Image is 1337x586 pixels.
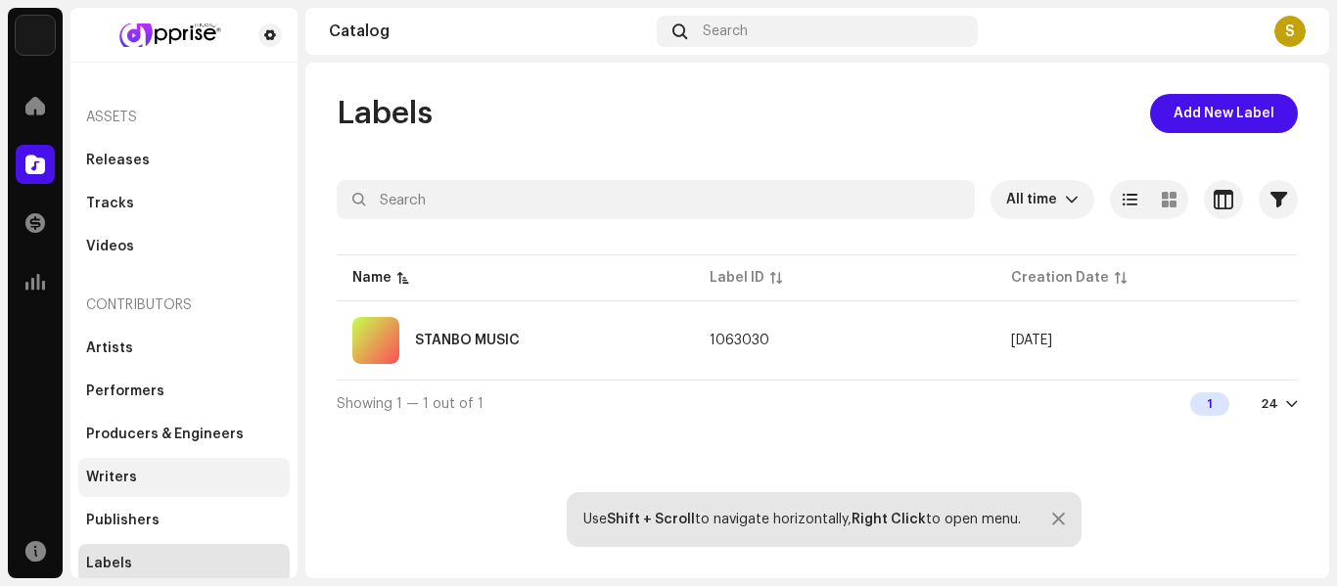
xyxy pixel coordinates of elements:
[337,397,484,411] span: Showing 1 — 1 out of 1
[16,16,55,55] img: 1c16f3de-5afb-4452-805d-3f3454e20b1b
[86,383,164,399] div: Performers
[352,268,392,288] div: Name
[1190,392,1229,416] div: 1
[1011,268,1109,288] div: Creation Date
[710,268,764,288] div: Label ID
[78,329,290,368] re-m-nav-item: Artists
[1065,180,1079,219] div: dropdown trigger
[78,184,290,223] re-m-nav-item: Tracks
[852,513,926,526] strong: Right Click
[583,512,1021,527] div: Use to navigate horizontally, to open menu.
[86,340,133,356] div: Artists
[337,94,433,133] span: Labels
[78,94,290,141] re-a-nav-header: Assets
[78,544,290,583] re-m-nav-item: Labels
[1150,94,1298,133] button: Add New Label
[1006,180,1065,219] span: All time
[78,372,290,411] re-m-nav-item: Performers
[86,23,251,47] img: 9735bdd7-cfd5-46c3-b821-837d9d3475c2
[78,501,290,540] re-m-nav-item: Publishers
[86,427,244,442] div: Producers & Engineers
[703,23,748,39] span: Search
[86,153,150,168] div: Releases
[415,334,520,347] div: STANBO MUSIC
[1174,94,1274,133] span: Add New Label
[78,415,290,454] re-m-nav-item: Producers & Engineers
[78,458,290,497] re-m-nav-item: Writers
[1274,16,1306,47] div: S
[78,282,290,329] re-a-nav-header: Contributors
[86,470,137,485] div: Writers
[710,334,769,347] span: 1063030
[86,196,134,211] div: Tracks
[607,513,695,526] strong: Shift + Scroll
[78,141,290,180] re-m-nav-item: Releases
[337,180,975,219] input: Search
[78,227,290,266] re-m-nav-item: Videos
[329,23,649,39] div: Catalog
[86,556,132,571] div: Labels
[1261,396,1278,412] div: 24
[86,239,134,254] div: Videos
[1011,334,1052,347] span: Oct 5, 2025
[86,513,160,528] div: Publishers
